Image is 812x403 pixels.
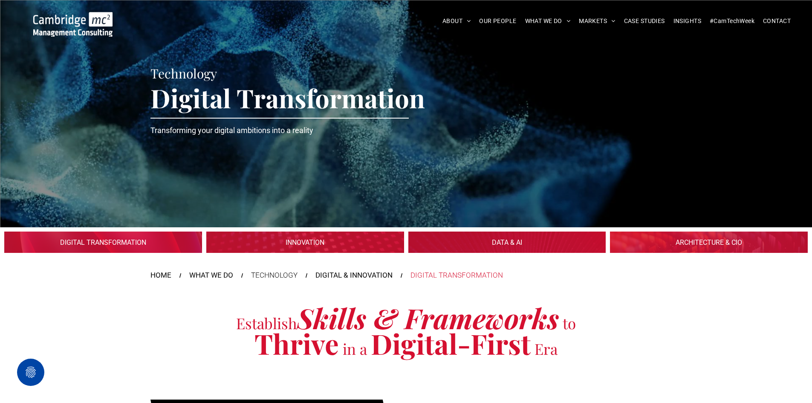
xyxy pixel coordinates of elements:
a: INSIGHTS [669,14,705,28]
a: ABOUT [438,14,475,28]
span: Era [535,339,558,359]
a: WHAT WE DO [521,14,575,28]
div: DIGITAL TRANSFORMATION [410,270,503,281]
a: Digital Transformation | Innovation | Cambridge Management Consulting [4,232,202,253]
nav: Breadcrumbs [150,270,662,281]
a: HOME [150,270,171,281]
a: DIGITAL & INNOVATION > Digital Transformation > Architecture & CIO | Cambridge Management Consulting [610,232,808,253]
span: Transforming your digital ambitions into a reality [150,126,313,135]
img: Cambridge MC Logo, digital infrastructure [33,12,113,37]
a: Your Business Transformed | Cambridge Management Consulting [33,13,113,22]
span: Technology [150,65,217,82]
a: MARKETS [575,14,619,28]
a: OUR PEOPLE [475,14,520,28]
span: Establish [236,313,297,333]
strong: Thrive [254,325,339,362]
a: WHAT WE DO [189,270,233,281]
a: Digital Infrastructure | Data & AI | Using AI | Cambridge Management Consulting [408,232,606,253]
a: CASE STUDIES [620,14,669,28]
a: Innovation | Consulting services to unlock your innovation pipeline | Cambridge Management Consul... [206,232,404,253]
a: DIGITAL & INNOVATION [315,270,393,281]
span: to [563,313,576,333]
a: CONTACT [759,14,795,28]
strong: Digital-First [371,325,531,362]
span: in a [343,339,367,359]
span: Skills & Frameworks [297,299,559,336]
div: TECHNOLOGY [251,270,298,281]
span: Digital Transformation [150,81,425,115]
a: #CamTechWeek [705,14,759,28]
